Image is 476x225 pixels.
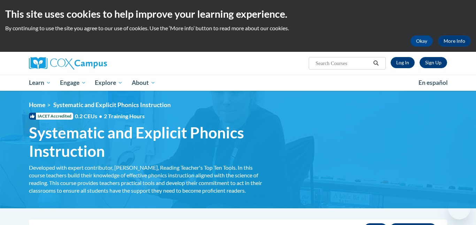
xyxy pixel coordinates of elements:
[438,35,471,47] a: More Info
[5,7,471,21] h2: This site uses cookies to help improve your learning experience.
[29,164,269,194] div: Developed with expert contributor, [PERSON_NAME], Reading Teacher's Top Ten Tools. In this course...
[29,123,269,160] span: Systematic and Explicit Phonics Instruction
[29,113,73,120] span: IACET Accredited
[29,57,107,70] img: Cox Campus
[420,57,447,68] a: Register
[99,113,102,119] span: •
[75,112,145,120] span: 0.2 CEUs
[410,35,433,47] button: Okay
[95,79,123,87] span: Explore
[29,79,51,87] span: Learn
[104,113,145,119] span: 2 Training Hours
[391,57,415,68] a: Log In
[448,197,470,219] iframe: Button to launch messaging window
[29,101,45,109] a: Home
[55,75,91,91] a: Engage
[18,75,458,91] div: Main menu
[419,79,448,86] span: En español
[53,101,171,109] span: Systematic and Explicit Phonics Instruction
[24,75,55,91] a: Learn
[29,57,161,70] a: Cox Campus
[90,75,127,91] a: Explore
[132,79,155,87] span: About
[414,75,452,90] a: En español
[371,59,381,67] button: Search
[127,75,160,91] a: About
[60,79,86,87] span: Engage
[5,24,471,32] p: By continuing to use the site you agree to our use of cookies. Use the ‘More info’ button to read...
[315,59,371,67] input: Search Courses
